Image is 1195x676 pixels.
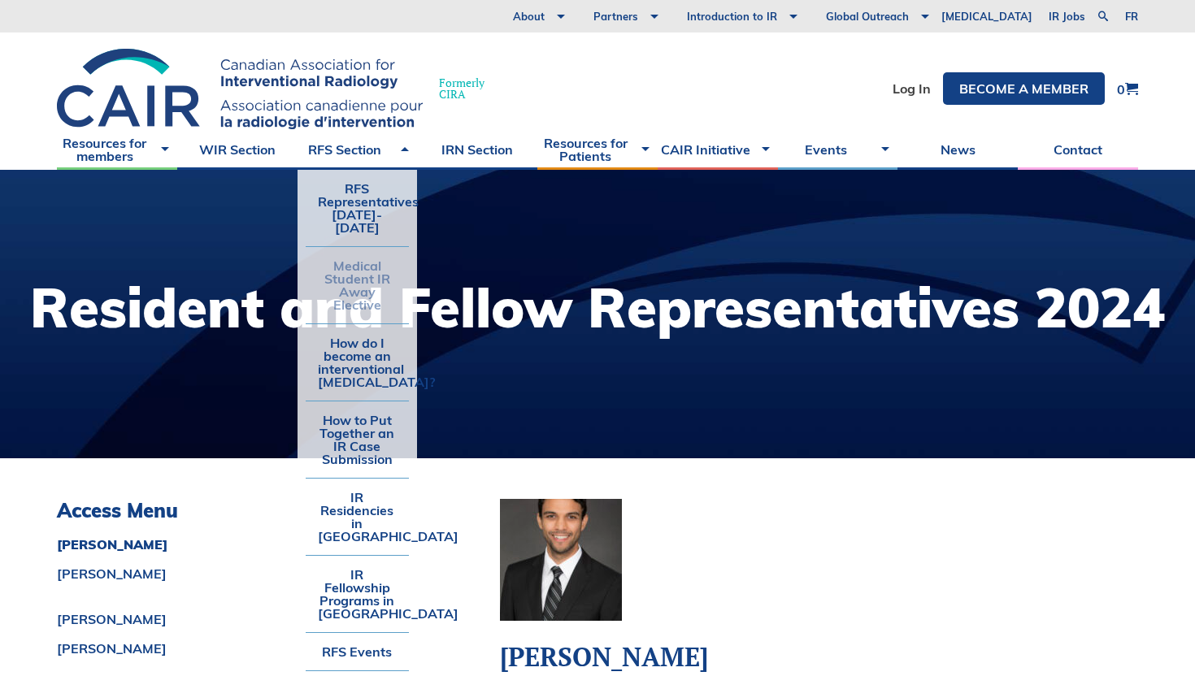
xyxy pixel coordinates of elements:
[1018,129,1138,170] a: Contact
[417,129,537,170] a: IRN Section
[57,642,419,655] a: [PERSON_NAME]
[893,82,931,95] a: Log In
[306,633,410,670] a: RFS Events
[306,324,410,401] a: How do I become an interventional [MEDICAL_DATA]?
[57,499,419,522] h3: Access Menu
[306,556,410,632] a: IR Fellowship Programs in [GEOGRAPHIC_DATA]
[57,538,419,551] a: [PERSON_NAME]
[897,129,1018,170] a: News
[30,280,1165,335] h1: Resident and Fellow Representatives 2024
[943,72,1105,105] a: Become a member
[439,77,485,100] span: Formerly CIRA
[306,401,410,478] a: How to Put Together an IR Case Submission
[537,129,658,170] a: Resources for Patients
[658,129,778,170] a: CAIR Initiative
[177,129,298,170] a: WIR Section
[57,567,419,580] a: [PERSON_NAME]
[500,639,708,674] strong: [PERSON_NAME]
[298,129,418,170] a: RFS Section
[57,613,419,626] a: [PERSON_NAME]
[1125,11,1138,22] a: fr
[57,129,177,170] a: Resources for members
[778,129,898,170] a: Events
[306,247,410,323] a: Medical Student IR Away Elective
[1117,82,1138,96] a: 0
[57,49,501,129] a: FormerlyCIRA
[57,49,423,129] img: CIRA
[306,170,410,246] a: RFS Representatives [DATE]-[DATE]
[306,479,410,555] a: IR Residencies in [GEOGRAPHIC_DATA]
